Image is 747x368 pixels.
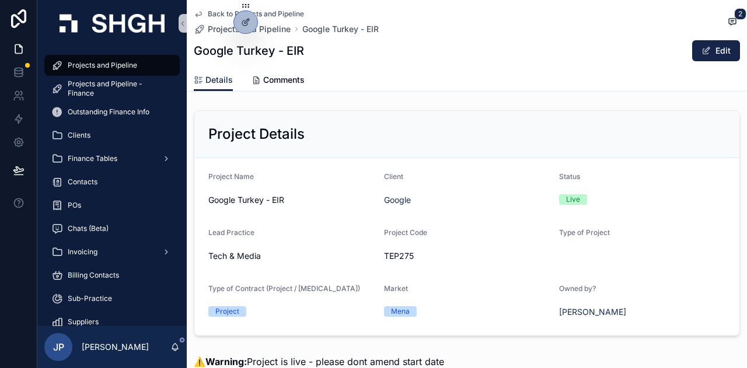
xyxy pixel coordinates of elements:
[692,40,740,61] button: Edit
[194,43,304,59] h1: Google Turkey - EIR
[559,172,580,181] span: Status
[725,15,740,30] button: 2
[208,23,291,35] span: Projects and Pipeline
[44,195,180,216] a: POs
[559,284,596,293] span: Owned by?
[44,218,180,239] a: Chats (Beta)
[215,306,239,317] div: Project
[44,265,180,286] a: Billing Contacts
[384,172,403,181] span: Client
[68,317,99,327] span: Suppliers
[559,306,626,318] a: [PERSON_NAME]
[68,201,81,210] span: POs
[208,284,360,293] span: Type of Contract (Project / [MEDICAL_DATA])
[208,228,254,237] span: Lead Practice
[44,148,180,169] a: Finance Tables
[68,61,137,70] span: Projects and Pipeline
[194,23,291,35] a: Projects and Pipeline
[384,284,408,293] span: Market
[44,241,180,262] a: Invoicing
[53,340,64,354] span: JP
[208,125,305,143] h2: Project Details
[384,250,550,262] span: TEP275
[44,125,180,146] a: Clients
[559,228,610,237] span: Type of Project
[68,177,97,187] span: Contacts
[82,341,149,353] p: [PERSON_NAME]
[68,271,119,280] span: Billing Contacts
[734,8,746,20] span: 2
[44,55,180,76] a: Projects and Pipeline
[37,47,187,326] div: scrollable content
[384,228,427,237] span: Project Code
[566,194,580,205] div: Live
[194,356,444,367] span: ⚠️ Project is live - please dont amend start date
[208,172,254,181] span: Project Name
[68,154,117,163] span: Finance Tables
[68,107,149,117] span: Outstanding Finance Info
[44,78,180,99] a: Projects and Pipeline - Finance
[384,194,411,206] a: Google
[208,250,261,262] span: Tech & Media
[44,101,180,122] a: Outstanding Finance Info
[302,23,379,35] a: Google Turkey - EIR
[208,9,304,19] span: Back to Projects and Pipeline
[205,74,233,86] span: Details
[44,288,180,309] a: Sub-Practice
[68,247,97,257] span: Invoicing
[68,224,109,233] span: Chats (Beta)
[263,74,305,86] span: Comments
[68,79,168,98] span: Projects and Pipeline - Finance
[194,69,233,92] a: Details
[252,69,305,93] a: Comments
[68,131,90,140] span: Clients
[44,171,180,192] a: Contacts
[194,9,304,19] a: Back to Projects and Pipeline
[391,306,410,317] div: Mena
[205,356,247,367] strong: Warning:
[68,294,112,303] span: Sub-Practice
[208,194,375,206] span: Google Turkey - EIR
[44,311,180,332] a: Suppliers
[60,14,165,33] img: App logo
